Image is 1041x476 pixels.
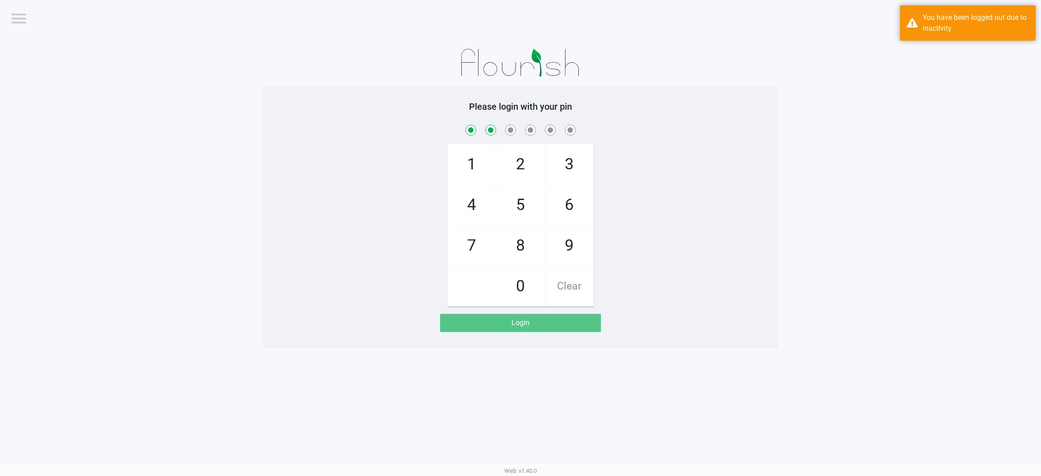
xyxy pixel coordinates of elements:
[448,226,496,266] span: 7
[504,467,537,474] span: Web: v1.40.0
[923,12,1029,34] div: You have been logged out due to inactivity
[497,185,544,225] span: 5
[497,266,544,306] span: 0
[497,145,544,184] span: 2
[545,145,593,184] span: 3
[270,101,771,112] h5: Please login with your pin
[497,226,544,266] span: 8
[448,185,496,225] span: 4
[545,266,593,306] span: Clear
[545,185,593,225] span: 6
[448,145,496,184] span: 1
[545,226,593,266] span: 9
